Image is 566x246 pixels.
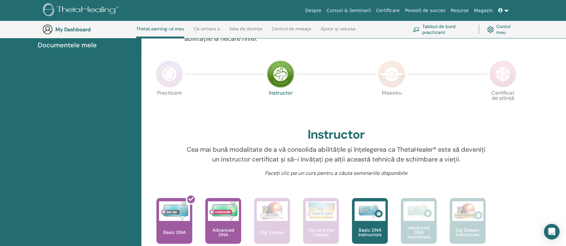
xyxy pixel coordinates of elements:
[321,26,356,37] a: Ajutor și resurse
[194,26,220,37] a: Ca urmare a
[308,127,365,142] h2: Instructor
[487,22,517,37] a: Contul meu
[159,201,190,221] img: Basic DNA
[43,3,121,18] img: logo.png
[324,5,373,17] a: Cursuri & Seminarii
[471,5,495,17] a: Magazin
[544,224,559,239] div: Open Intercom Messenger
[302,5,324,17] a: Despre
[136,26,184,38] a: ThetaLearning-ul meu
[205,228,241,237] p: Advanced DNA
[378,90,405,118] p: Maestru
[448,5,472,17] a: Resurse
[487,25,494,34] img: cog.svg
[401,225,437,239] p: Advanced DNA Instructors
[38,40,97,50] span: Documentele mele
[55,26,121,33] h3: My Dashboard
[184,145,488,164] p: Cea mai bună modalitate de a vă consolida abilitățile și înțelegerea ca ThetaHealer® este să deve...
[452,201,483,221] img: Dig Deeper Instructors
[42,24,53,35] img: generic-user-icon.jpg
[208,201,239,221] img: Advanced DNA
[306,201,337,219] img: You and the Creator
[156,90,183,118] p: Practicant
[450,228,486,237] p: Dig Deeper Instructors
[403,201,434,221] img: Advanced DNA Instructors
[229,26,262,37] a: lista de dorințe
[272,26,311,37] a: Centrul de mesaje
[489,60,516,88] img: Certificate of Science
[402,5,448,17] a: Povesti de succes
[156,60,183,88] img: Practitioner
[267,60,294,88] img: Instructor
[352,228,388,237] p: Basic DNA Instructors
[257,230,287,235] p: Dig Deeper
[489,90,516,118] p: Certificat de știință
[303,228,339,237] p: You and the Creator
[257,201,288,221] img: Dig Deeper
[413,27,419,32] img: chalkboard-teacher.svg
[184,169,488,177] p: Faceți clic pe un curs pentru a căuta seminariile disponibile
[413,22,471,37] a: Tabloul de bord practicant
[378,60,405,88] img: Master
[355,201,385,221] img: Basic DNA Instructors
[267,90,294,118] p: Instructor
[373,5,402,17] a: Certificare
